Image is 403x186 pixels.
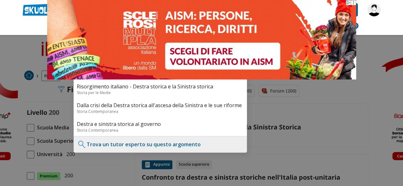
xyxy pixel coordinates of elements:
a: Risorgimento italiano - Destra storica e la Sinistra storica [77,83,244,90]
img: Trova un tutor esperto [77,140,87,149]
img: elisa_snappy_2008 [367,3,381,17]
div: Storia Contemporanea [77,109,244,114]
div: Storia per le Medie [77,90,244,95]
a: Destra e sinistra storica al governo [77,121,244,127]
a: Dalla crisi della Destra storica all'ascesa della Sinistra e le sue riforme [77,102,244,109]
div: Storia Contemporanea [77,127,244,133]
a: Trova un tutor esperto su questo argomento [87,141,201,148]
